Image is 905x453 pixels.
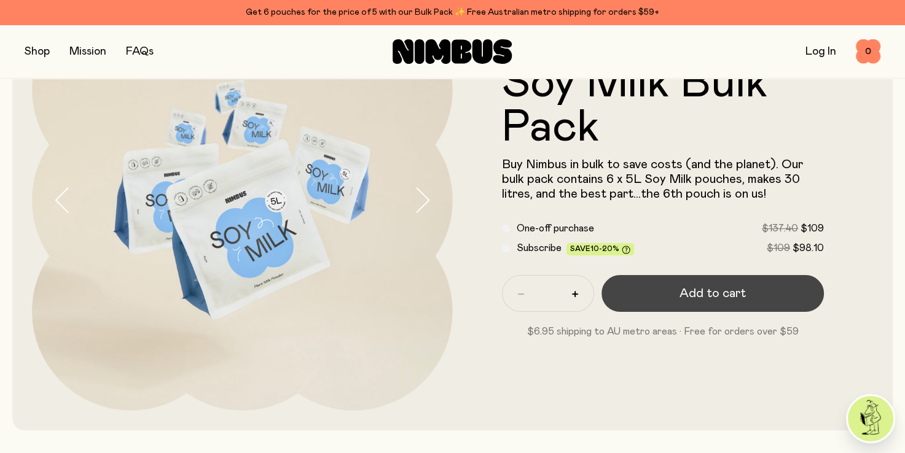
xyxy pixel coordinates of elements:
[767,243,790,253] span: $109
[502,324,825,339] p: $6.95 shipping to AU metro areas · Free for orders over $59
[762,223,798,233] span: $137.40
[801,223,824,233] span: $109
[590,245,619,252] span: 10-20%
[680,285,746,302] span: Add to cart
[25,5,880,20] div: Get 6 pouches for the price of 5 with our Bulk Pack ✨ Free Australian metro shipping for orders $59+
[793,243,824,253] span: $98.10
[601,275,825,312] button: Add to cart
[848,396,893,441] img: agent
[517,223,594,233] span: One-off purchase
[805,46,836,57] a: Log In
[517,243,562,253] span: Subscribe
[69,46,106,57] a: Mission
[126,46,154,57] a: FAQs
[502,61,825,150] h1: Soy Milk Bulk Pack
[502,158,803,200] span: Buy Nimbus in bulk to save costs (and the planet). Our bulk pack contains 6 x 5L Soy Milk pouches...
[570,245,630,254] span: Save
[856,39,880,64] button: 0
